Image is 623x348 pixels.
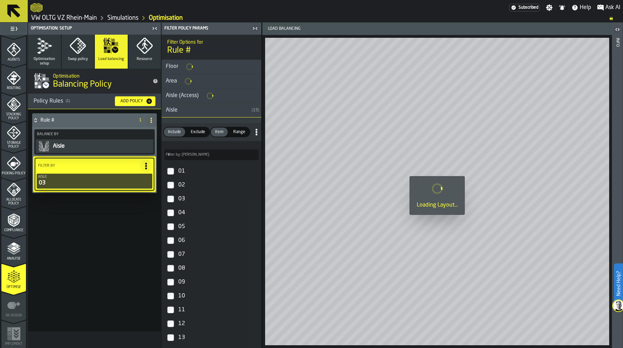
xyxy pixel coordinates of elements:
[118,99,146,104] div: Add Policy
[66,99,70,103] span: ( 1 )
[53,72,147,79] h2: Sub Title
[163,26,250,31] div: Filter Policy Params
[569,3,594,12] label: button-toggle-Help
[167,223,174,230] input: InputCheckbox-label-react-aria7085776469-:r1si:
[68,57,88,61] span: Swap policy
[177,318,259,329] div: InputCheckbox-react-aria7085776469-:r1sp:
[1,257,26,261] span: Analyse
[211,128,228,137] div: thumb
[518,5,538,10] span: Subscribed
[163,247,260,261] label: InputCheckbox-label-react-aria7085776469-:r1sk:
[1,86,26,90] span: Routing
[167,209,174,216] input: InputCheckbox-label-react-aria7085776469-:r1sh:
[167,320,174,327] input: InputCheckbox-label-react-aria7085776469-:r1sp:
[1,58,26,62] span: Agents
[1,8,26,35] li: menu Heatmaps
[509,4,540,11] a: link-to-/wh/i/44979e6c-6f66-405e-9874-c1e29f02a54a/settings/billing
[556,4,568,11] label: button-toggle-Notifications
[163,192,260,206] label: InputCheckbox-label-react-aria7085776469-:r1sg:
[228,127,250,137] label: button-switch-multi-Range
[1,113,26,120] span: Stacking Policy
[253,108,258,112] span: 15
[165,129,184,135] span: Include
[167,168,174,175] input: InputCheckbox-label-react-aria7085776469-:r1se:
[164,149,259,160] input: label
[162,35,261,60] div: title-Rule #
[167,251,174,258] input: InputCheckbox-label-react-aria7085776469-:r1sk:
[167,306,174,313] input: InputCheckbox-label-react-aria7085776469-:r1so:
[1,320,26,348] li: menu Implement
[250,24,260,33] label: button-toggle-Close me
[167,279,174,286] input: InputCheckbox-label-react-aria7085776469-:r1sm:
[162,92,203,100] div: Aisle (Access)
[31,14,97,22] a: link-to-/wh/i/44979e6c-6f66-405e-9874-c1e29f02a54a
[177,277,259,288] div: InputCheckbox-react-aria7085776469-:r1sm:
[177,290,259,302] div: InputCheckbox-react-aria7085776469-:r1sn:
[1,121,26,149] li: menu Storage Policy
[177,304,259,315] div: InputCheckbox-react-aria7085776469-:r1so:
[115,96,155,106] button: button-Add Policy
[162,106,249,114] div: Aisle
[36,139,153,153] button: Aisle
[107,14,138,22] a: link-to-/wh/i/44979e6c-6f66-405e-9874-c1e29f02a54a
[163,178,260,192] label: InputCheckbox-label-react-aria7085776469-:r1sf:
[229,128,250,137] div: thumb
[162,62,182,71] div: Floor
[163,220,260,234] label: InputCheckbox-label-react-aria7085776469-:r1si:
[177,193,259,205] div: InputCheckbox-react-aria7085776469-:r1sg:
[28,94,161,109] h3: title-section-[object Object]
[163,206,260,220] label: InputCheckbox-label-react-aria7085776469-:r1sh:
[53,79,112,90] span: Balancing Policy
[1,285,26,289] span: Optimise
[38,179,151,187] div: 03
[40,118,132,123] h4: Rule #
[163,303,260,317] label: InputCheckbox-label-react-aria7085776469-:r1so:
[1,36,26,64] li: menu Agents
[1,150,26,177] li: menu Picking Policy
[163,289,260,303] label: InputCheckbox-label-react-aria7085776469-:r1sn:
[163,331,260,345] label: InputCheckbox-label-react-aria7085776469-:r1sq:
[31,57,58,66] span: Optimisation setup
[149,14,183,22] a: link-to-/wh/i/44979e6c-6f66-405e-9874-c1e29f02a54a/simulations/2cb18342-445c-46db-90a9-159ac2620fe0
[594,3,623,12] label: button-toggle-Ask AI
[1,178,26,206] li: menu Allocate Policy
[177,263,259,274] div: InputCheckbox-react-aria7085776469-:r1sl:
[1,24,26,34] label: button-toggle-Toggle Full Menu
[32,113,132,127] div: Rule #
[163,164,260,178] label: InputCheckbox-label-react-aria7085776469-:r1se:
[163,234,260,247] label: InputCheckbox-label-react-aria7085776469-:r1sj:
[1,292,26,320] li: menu Re-assign
[162,89,261,103] h3: title-section-Aisle (Access)
[605,3,620,12] span: Ask AI
[177,235,259,246] div: InputCheckbox-react-aria7085776469-:r1sj:
[1,207,26,234] li: menu Compliance
[137,57,152,61] span: Resource
[1,228,26,232] span: Compliance
[150,24,160,33] label: button-toggle-Close me
[210,127,228,137] label: button-switch-multi-Item
[52,142,152,150] div: Aisle
[231,129,248,135] span: Range
[615,264,622,303] label: Need Help?
[36,131,153,138] label: Balance By
[1,64,26,92] li: menu Routing
[137,118,143,123] span: 1
[37,162,140,169] label: Filter By
[177,207,259,218] div: InputCheckbox-react-aria7085776469-:r1sh:
[187,128,209,137] div: thumb
[177,180,259,191] div: InputCheckbox-react-aria7085776469-:r1sf:
[34,97,109,105] div: Policy Rules
[163,317,260,331] label: InputCheckbox-label-react-aria7085776469-:r1sp:
[167,265,174,272] input: InputCheckbox-label-react-aria7085776469-:r1sl:
[166,153,209,157] span: label
[98,57,124,61] span: Load balancing
[1,235,26,263] li: menu Analyse
[167,45,256,56] span: Rule #
[167,182,174,189] input: InputCheckbox-label-react-aria7085776469-:r1sf:
[1,314,26,317] span: Re-assign
[164,128,185,137] div: thumb
[580,3,591,12] span: Help
[1,141,26,149] span: Storage Policy
[167,293,174,299] input: InputCheckbox-label-react-aria7085776469-:r1sn:
[415,201,459,209] div: Loading Layout...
